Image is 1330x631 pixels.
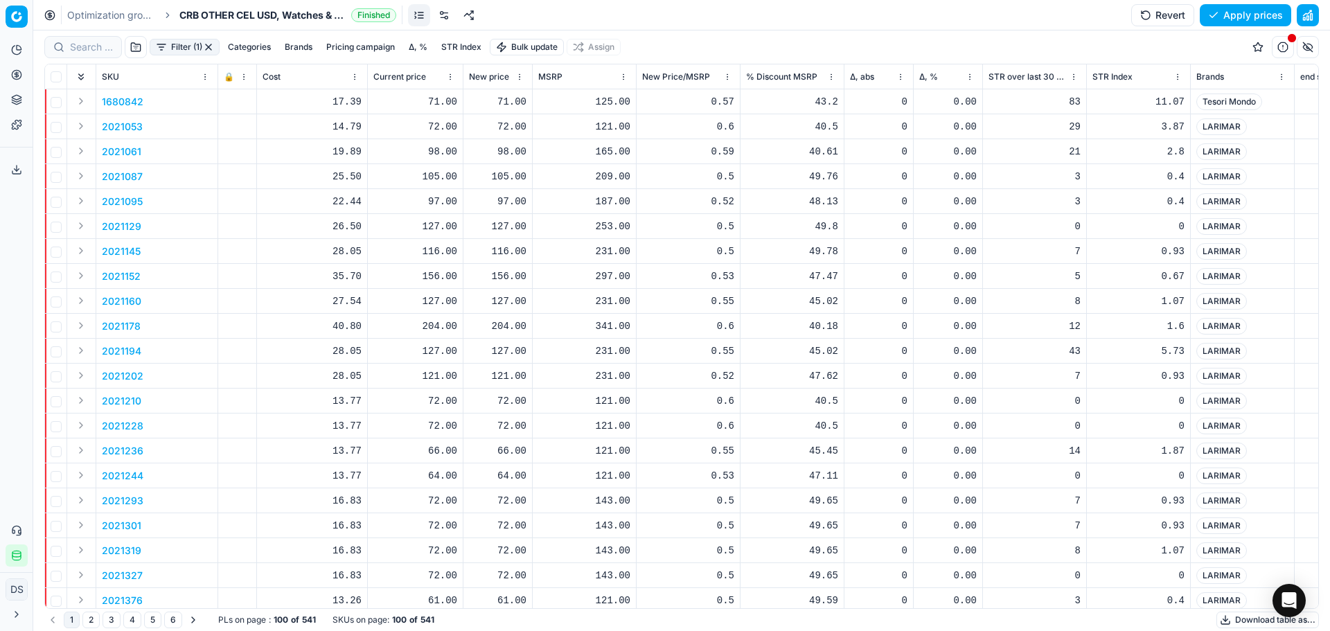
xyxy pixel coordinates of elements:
div: 71.00 [469,95,526,109]
div: 14 [988,444,1081,458]
div: 0.5 [642,494,734,508]
p: 2021293 [102,494,143,508]
div: 127.00 [373,294,457,308]
div: 7 [988,494,1081,508]
button: Expand [73,168,89,184]
div: 125.00 [538,95,630,109]
div: 0 [1092,469,1185,483]
button: 2021202 [102,369,143,383]
button: STR Index [436,39,487,55]
div: 0.00 [919,419,977,433]
div: 13.77 [263,394,362,408]
span: Cost [263,71,281,82]
div: 49.65 [746,494,838,508]
span: MSRP [538,71,562,82]
div: 47.11 [746,469,838,483]
div: 121.00 [469,369,526,383]
div: 0.00 [919,494,977,508]
div: 0.53 [642,469,734,483]
span: 🔒 [224,71,234,82]
div: 0 [850,95,907,109]
div: 187.00 [538,195,630,208]
span: New price [469,71,509,82]
div: 0 [988,220,1081,233]
div: 2.8 [1092,145,1185,159]
div: 17.39 [263,95,362,109]
div: 3 [988,170,1081,184]
span: Brands [1196,71,1224,82]
div: 156.00 [469,269,526,283]
div: 43.2 [746,95,838,109]
div: 0 [850,294,907,308]
div: 11.07 [1092,95,1185,109]
div: 0.00 [919,444,977,458]
div: 72.00 [469,419,526,433]
div: 40.5 [746,394,838,408]
div: 29 [988,120,1081,134]
div: 26.50 [263,220,362,233]
div: 341.00 [538,319,630,333]
div: 72.00 [373,419,457,433]
div: 1.87 [1092,444,1185,458]
button: Brands [279,39,318,55]
button: Δ, % [403,39,433,55]
div: 28.05 [263,369,362,383]
div: 204.00 [373,319,457,333]
button: Expand [73,517,89,533]
span: Finished [351,8,396,22]
div: 0.00 [919,145,977,159]
div: 47.62 [746,369,838,383]
button: Expand [73,592,89,608]
div: 28.05 [263,344,362,358]
div: 83 [988,95,1081,109]
div: 127.00 [373,220,457,233]
div: 13.77 [263,444,362,458]
div: 43 [988,344,1081,358]
span: Tesori Mondo [1196,94,1262,110]
span: LARIMAR [1196,293,1247,310]
button: 3 [103,612,121,628]
button: 2021376 [102,594,143,607]
button: 2021327 [102,569,143,583]
button: Expand [73,242,89,259]
span: Δ, abs [850,71,874,82]
div: 64.00 [373,469,457,483]
div: 13.77 [263,419,362,433]
button: Expand [73,93,89,109]
div: 12 [988,319,1081,333]
div: 0 [1092,419,1185,433]
div: 0 [988,419,1081,433]
span: CRB OTHER CEL USD, Watches & Fashion Jewelry [179,8,346,22]
div: 105.00 [373,170,457,184]
div: 7 [988,369,1081,383]
span: Current price [373,71,426,82]
div: 0.00 [919,245,977,258]
div: 143.00 [538,494,630,508]
div: 0.4 [1092,195,1185,208]
button: 2021319 [102,544,141,558]
div: 40.5 [746,419,838,433]
div: 0.00 [919,195,977,208]
div: 72.00 [373,394,457,408]
span: New Price/MSRP [642,71,710,82]
div: 40.18 [746,319,838,333]
p: 2021194 [102,344,141,358]
div: 0 [850,494,907,508]
div: 116.00 [373,245,457,258]
button: 2021228 [102,419,143,433]
div: 0.6 [642,319,734,333]
div: 297.00 [538,269,630,283]
button: Categories [222,39,276,55]
p: 2021053 [102,120,143,134]
button: Expand [73,317,89,334]
button: Expand [73,143,89,159]
p: 2021301 [102,519,141,533]
button: 2021236 [102,444,143,458]
div: 35.70 [263,269,362,283]
button: Expand [73,467,89,483]
div: 165.00 [538,145,630,159]
button: Expand [73,342,89,359]
button: 2021244 [102,469,143,483]
button: 1 [64,612,80,628]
